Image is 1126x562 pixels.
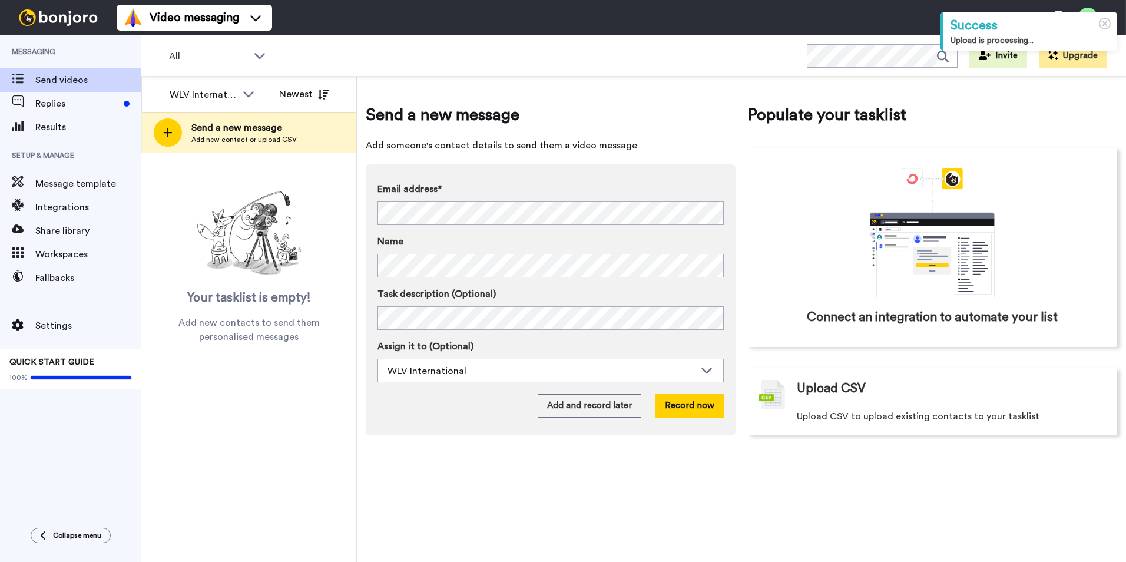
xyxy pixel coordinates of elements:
span: Video messaging [150,9,239,26]
span: Upload CSV to upload existing contacts to your tasklist [797,409,1039,424]
span: 100% [9,373,28,382]
span: Your tasklist is empty! [187,289,311,307]
button: Newest [270,82,338,106]
span: Workspaces [35,247,141,262]
span: Add new contact or upload CSV [191,135,297,144]
img: bj-logo-header-white.svg [14,9,102,26]
span: Integrations [35,200,141,214]
span: Results [35,120,141,134]
span: Message template [35,177,141,191]
div: animation [844,168,1021,297]
span: Send videos [35,73,141,87]
span: Upload CSV [797,380,866,398]
button: Add and record later [538,394,641,418]
span: Fallbacks [35,271,141,285]
span: Settings [35,319,141,333]
img: ready-set-action.png [190,186,308,280]
span: Add someone's contact details to send them a video message [366,138,736,153]
button: Upgrade [1039,44,1107,68]
div: WLV International [170,88,237,102]
button: Record now [655,394,724,418]
span: Add new contacts to send them personalised messages [159,316,339,344]
span: Collapse menu [53,531,101,540]
div: Upload is processing... [951,35,1110,47]
label: Task description (Optional) [377,287,724,301]
button: Collapse menu [31,528,111,543]
span: Replies [35,97,119,111]
span: Name [377,234,403,249]
img: csv-grey.png [759,380,785,409]
span: Send a new message [366,103,736,127]
label: Assign it to (Optional) [377,339,724,353]
span: QUICK START GUIDE [9,358,94,366]
span: All [169,49,248,64]
span: Share library [35,224,141,238]
div: WLV International [388,364,695,378]
div: Success [951,16,1110,35]
span: Connect an integration to automate your list [807,309,1058,326]
span: Send a new message [191,121,297,135]
img: vm-color.svg [124,8,143,27]
label: Email address* [377,182,724,196]
button: Invite [969,44,1027,68]
span: Populate your tasklist [747,103,1117,127]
